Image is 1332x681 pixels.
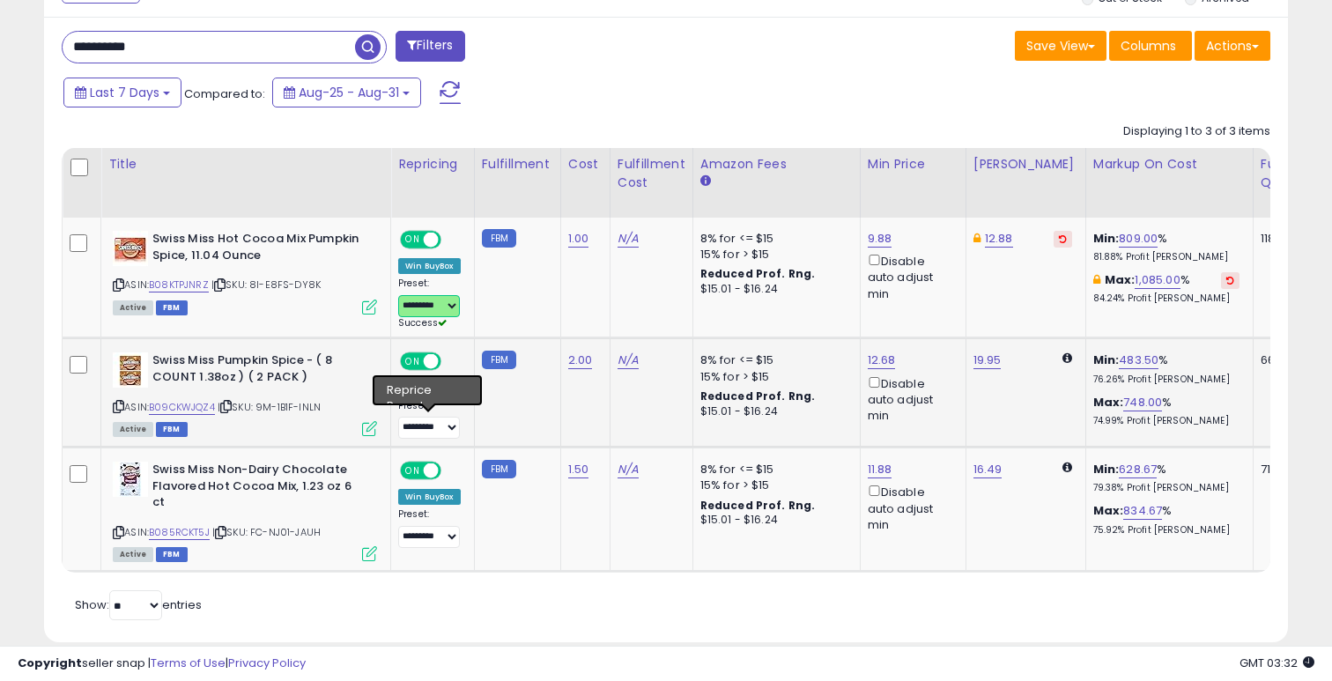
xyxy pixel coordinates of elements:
[152,352,366,389] b: Swiss Miss Pumpkin Spice - ( 8 COUNT 1.38oz ) ( 2 PACK )
[398,508,461,548] div: Preset:
[1093,462,1239,494] div: %
[90,84,159,101] span: Last 7 Days
[18,655,82,671] strong: Copyright
[1239,655,1314,671] span: 2025-09-8 03:32 GMT
[212,525,321,539] span: | SKU: FC-NJ01-JAUH
[482,351,516,369] small: FBM
[868,482,952,533] div: Disable auto adjust min
[113,231,377,313] div: ASIN:
[568,230,589,248] a: 1.00
[113,352,377,434] div: ASIN:
[1261,462,1315,477] div: 71
[398,489,461,505] div: Win BuyBox
[618,461,639,478] a: N/A
[1093,231,1239,263] div: %
[868,374,952,425] div: Disable auto adjust min
[1123,394,1162,411] a: 748.00
[402,354,424,369] span: ON
[1093,503,1239,536] div: %
[868,461,892,478] a: 11.88
[272,78,421,107] button: Aug-25 - Aug-31
[1119,352,1158,369] a: 483.50
[396,31,464,62] button: Filters
[299,84,399,101] span: Aug-25 - Aug-31
[618,155,685,192] div: Fulfillment Cost
[1093,482,1239,494] p: 79.38% Profit [PERSON_NAME]
[75,596,202,613] span: Show: entries
[568,352,593,369] a: 2.00
[402,233,424,248] span: ON
[1093,394,1124,411] b: Max:
[152,462,366,515] b: Swiss Miss Non-Dairy Chocolate Flavored Hot Cocoa Mix, 1.23 oz 6 ct
[211,278,321,292] span: | SKU: 8I-E8FS-DY8K
[700,404,847,419] div: $15.01 - $16.24
[1261,352,1315,368] div: 66
[868,251,952,302] div: Disable auto adjust min
[113,462,148,497] img: 51eF+ieCNDL._SL40_.jpg
[973,352,1002,369] a: 19.95
[1093,155,1246,174] div: Markup on Cost
[973,461,1003,478] a: 16.49
[228,655,306,671] a: Privacy Policy
[113,547,153,562] span: All listings currently available for purchase on Amazon
[398,380,461,396] div: Win BuyBox
[568,461,589,478] a: 1.50
[156,422,188,437] span: FBM
[700,266,816,281] b: Reduced Prof. Rng.
[63,78,181,107] button: Last 7 Days
[184,85,265,102] span: Compared to:
[700,369,847,385] div: 15% for > $15
[113,422,153,437] span: All listings currently available for purchase on Amazon
[1093,272,1239,305] div: %
[482,229,516,248] small: FBM
[113,462,377,559] div: ASIN:
[1261,155,1321,192] div: Fulfillable Quantity
[700,155,853,174] div: Amazon Fees
[700,174,711,189] small: Amazon Fees.
[439,233,467,248] span: OFF
[482,155,553,174] div: Fulfillment
[398,155,467,174] div: Repricing
[18,655,306,672] div: seller snap | |
[402,463,424,478] span: ON
[151,655,226,671] a: Terms of Use
[398,278,461,329] div: Preset:
[108,155,383,174] div: Title
[398,316,447,329] span: Success
[700,477,847,493] div: 15% for > $15
[149,278,209,292] a: B08KTPJNRZ
[1123,123,1270,140] div: Displaying 1 to 3 of 3 items
[1093,292,1239,305] p: 84.24% Profit [PERSON_NAME]
[113,300,153,315] span: All listings currently available for purchase on Amazon
[398,400,461,440] div: Preset:
[1195,31,1270,61] button: Actions
[1119,230,1158,248] a: 809.00
[700,389,816,403] b: Reduced Prof. Rng.
[868,230,892,248] a: 9.88
[700,247,847,263] div: 15% for > $15
[1085,148,1253,218] th: The percentage added to the cost of goods (COGS) that forms the calculator for Min & Max prices.
[1119,461,1157,478] a: 628.67
[1093,502,1124,519] b: Max:
[1261,231,1315,247] div: 118
[1123,502,1162,520] a: 834.67
[1015,31,1106,61] button: Save View
[568,155,603,174] div: Cost
[218,400,321,414] span: | SKU: 9M-1B1F-INLN
[618,230,639,248] a: N/A
[149,525,210,540] a: B085RCKT5J
[398,258,461,274] div: Win BuyBox
[1135,271,1180,289] a: 1,085.00
[152,231,366,268] b: Swiss Miss Hot Cocoa Mix Pumpkin Spice, 11.04 Ounce
[1093,230,1120,247] b: Min:
[868,155,958,174] div: Min Price
[482,460,516,478] small: FBM
[985,230,1013,248] a: 12.88
[1093,524,1239,537] p: 75.92% Profit [PERSON_NAME]
[1093,251,1239,263] p: 81.88% Profit [PERSON_NAME]
[700,498,816,513] b: Reduced Prof. Rng.
[1121,37,1176,55] span: Columns
[700,462,847,477] div: 8% for <= $15
[1093,415,1239,427] p: 74.99% Profit [PERSON_NAME]
[149,400,215,415] a: B09CKWJQZ4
